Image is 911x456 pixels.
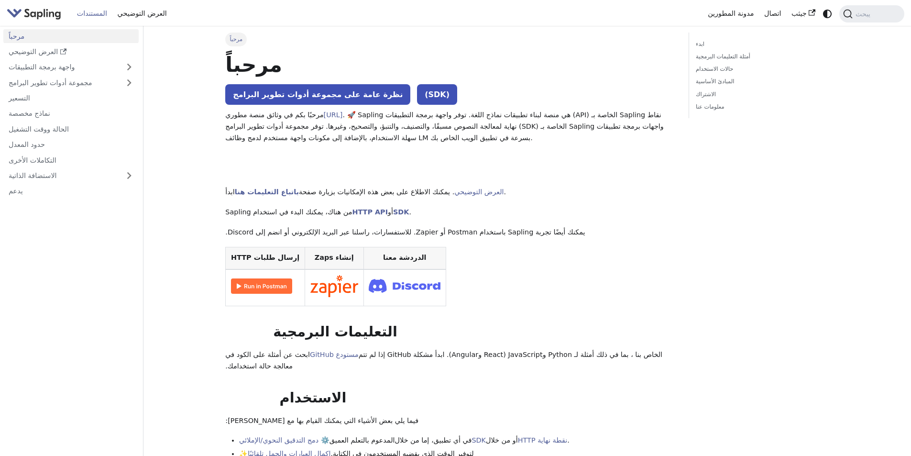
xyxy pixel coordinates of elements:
[9,63,75,71] font: واجهة برمجة التطبيقات
[225,33,675,46] nav: فتات الخبز
[486,436,518,444] font: أو من خلال
[696,102,825,111] a: معلومات عنا
[7,7,65,21] a: شتلة.ايشتلة.اي
[791,10,807,17] font: جيثب
[3,169,139,183] a: الاستضافة الذاتية
[3,60,120,74] a: واجهة برمجة التطبيقات
[3,184,139,198] a: يدعم
[856,10,870,18] font: يبحث
[708,10,754,17] font: مدونة المطورين
[310,275,358,297] img: الاتصال في Zapier
[9,110,50,117] font: نماذج مخصصة
[118,10,167,17] font: العرض التوضيحي
[764,10,781,17] font: اتصال
[3,45,139,59] a: العرض التوضيحي
[3,153,139,167] a: التكاملات الأخرى
[120,60,139,74] button: توسيع فئة الشريط الجانبي 'API'
[696,78,734,85] font: المبادئ الأساسية
[9,141,45,148] font: حدود المعدل
[696,65,825,74] a: حالات الاستخدام
[3,29,139,43] a: مرحباً
[696,40,825,49] a: ابدء
[9,187,23,195] font: يدعم
[77,10,107,17] font: المستندات
[72,6,112,21] a: المستندات
[786,6,820,21] a: جيثب
[7,7,61,21] img: شتلة.اي
[454,188,504,196] a: العرض التوضيحي
[231,278,292,294] img: تشغيل في بوستمان
[112,6,172,21] a: العرض التوضيحي
[225,351,310,358] font: ابحث عن أمثلة على الكود في
[239,436,329,444] a: ⚙️ دمج التدقيق النحوي/الإملائي
[696,103,724,110] font: معلومات عنا
[231,254,299,262] font: إرسال طلبات HTTP
[425,90,450,99] font: (SDK)
[225,111,663,142] font: . 🚀 Sapling هي منصة لبناء تطبيقات نماذج اللغة. توفر واجهة برمجة التطبيقات (API) الخاصة بـ Sapling...
[567,436,570,444] font: .
[3,91,139,105] a: التسعير
[299,188,454,196] font: . يمكنك الاطلاع على بعض هذه الإمكانيات بزيارة صفحة
[3,122,139,136] a: الحالة ووقت التشغيل
[696,53,750,60] font: أمثلة التعليمات البرمجية
[225,417,418,424] font: فيما يلي بعض الأشياء التي يمكنك القيام بها مع [PERSON_NAME]:
[702,6,759,21] a: مدونة المطورين
[472,436,486,444] a: SDK
[759,6,786,21] a: اتصال
[225,351,662,370] font: الخاص بنا ، بما في ذلك أمثلة لـ Python وJavaScript (React وAngular). ابدأ مشكلة GitHub إذا لم تتم...
[696,41,704,47] font: ابدء
[233,90,403,99] font: نظرة عامة على مجموعة أدوات تطوير البرامج
[120,76,139,89] button: توسيع فئة الشريط الجانبي 'SDK'
[696,52,825,61] a: أمثلة التعليمات البرمجية
[9,33,24,40] font: مرحباً
[696,66,733,72] font: حالات الاستخدام
[409,208,411,216] font: .
[9,48,58,56] font: العرض التوضيحي
[820,7,834,21] button: التبديل بين الوضع الداكن والفاتح (وضع النظام حاليًا)
[696,90,825,99] a: الاشتراك
[315,254,354,262] font: إنشاء Zaps
[225,208,352,216] font: من هناك، يمكنك البدء في استخدام Sapling
[417,84,457,105] a: (SDK)
[230,36,243,43] font: مرحباً
[225,188,235,196] font: ابدأ
[225,111,323,119] font: مرحبًا بكم في وثائق منصة مطوري
[395,436,472,444] font: في أي تطبيق، إما من خلال
[3,138,139,152] a: حدود المعدل
[9,156,56,164] font: التكاملات الأخرى
[310,351,359,358] a: مستودع GitHub
[225,84,410,105] a: نظرة عامة على مجموعة أدوات تطوير البرامج
[225,53,282,77] font: مرحباً
[369,276,440,296] img: انضم إلى ديسكورد
[388,208,393,216] font: أو
[9,172,57,179] font: الاستضافة الذاتية
[324,111,343,119] a: [URL]
[225,228,585,236] font: يمكنك أيضًا تجربة Sapling باستخدام Postman أو Zapier. للاستفسارات، راسلنا عبر البريد الإلكتروني أ...
[3,76,120,89] a: مجموعة أدوات تطوير البرامج
[235,188,299,196] a: باتباع التعليمات هنا
[9,125,69,133] font: الحالة ووقت التشغيل
[393,208,409,216] a: SDK
[3,107,139,121] a: نماذج مخصصة
[273,323,397,340] font: التعليمات البرمجية
[518,436,568,444] a: نقطة نهاية HTTP
[329,436,395,444] font: المدعوم بالتعلم العميق
[383,254,427,262] font: الدردشة معنا
[696,91,716,98] font: الاشتراك
[352,208,388,216] a: HTTP API
[280,389,347,406] font: الاستخدام
[504,188,506,196] font: .
[9,79,92,87] font: مجموعة أدوات تطوير البرامج
[839,5,904,22] button: بحث (Command+K)
[9,94,30,102] font: التسعير
[696,77,825,86] a: المبادئ الأساسية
